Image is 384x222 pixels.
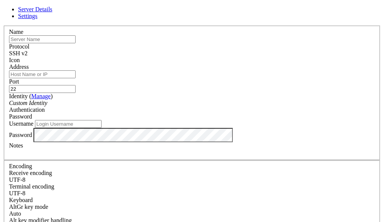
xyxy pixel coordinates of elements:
label: Username [9,120,33,127]
span: Auto [9,210,21,217]
label: Encoding [9,163,32,169]
label: Set the expected encoding for data received from the host. If the encodings do not match, visual ... [9,204,48,210]
label: Protocol [9,43,29,50]
label: Address [9,64,29,70]
div: Custom Identity [9,100,375,106]
span: Password [9,113,32,120]
div: UTF-8 [9,190,375,197]
input: Login Username [35,120,102,128]
label: Icon [9,57,20,63]
a: Manage [31,93,51,99]
span: ( ) [29,93,53,99]
label: Notes [9,142,23,149]
label: Set the expected encoding for data received from the host. If the encodings do not match, visual ... [9,170,52,176]
a: Server Details [18,6,52,12]
label: Keyboard [9,197,33,203]
label: Name [9,29,23,35]
input: Port Number [9,85,76,93]
label: Authentication [9,106,45,113]
span: SSH v2 [9,50,27,56]
a: Settings [18,13,38,19]
input: Server Name [9,35,76,43]
span: UTF-8 [9,176,26,183]
label: Password [9,131,32,138]
i: Custom Identity [9,100,47,106]
label: Port [9,78,19,85]
div: Auto [9,210,375,217]
div: Password [9,113,375,120]
label: The default terminal encoding. ISO-2022 enables character map translations (like graphics maps). ... [9,183,54,190]
div: SSH v2 [9,50,375,57]
label: Identity [9,93,53,99]
div: UTF-8 [9,176,375,183]
span: UTF-8 [9,190,26,196]
input: Host Name or IP [9,70,76,78]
